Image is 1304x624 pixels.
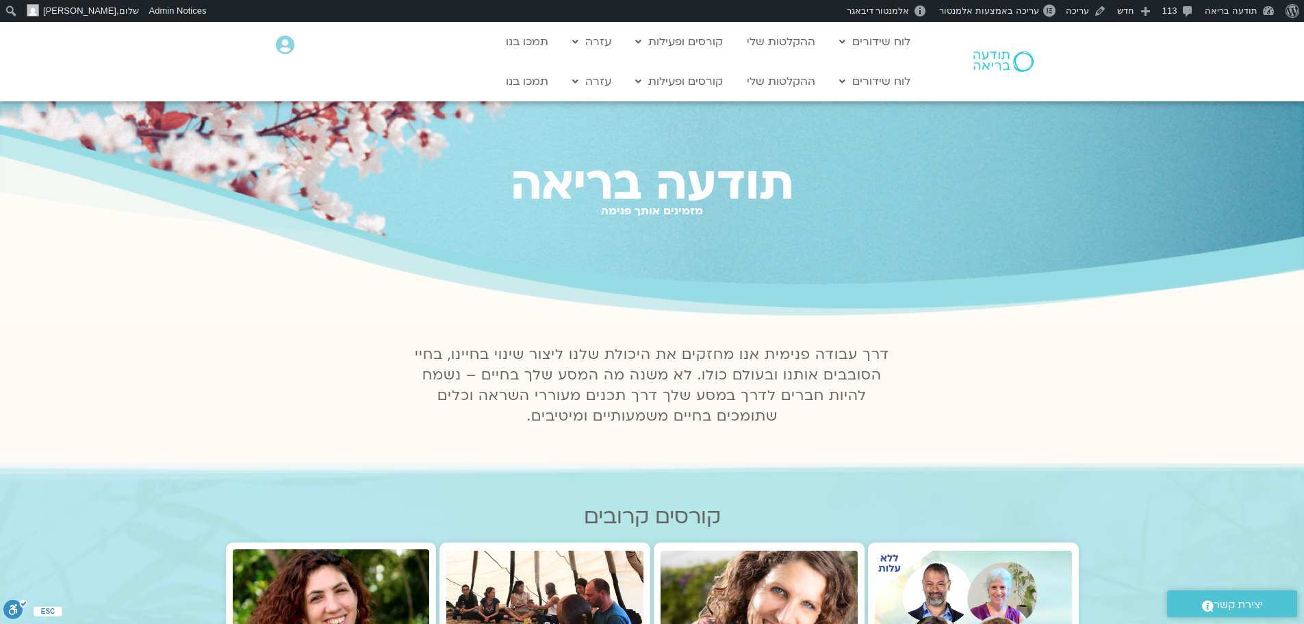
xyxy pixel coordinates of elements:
[628,29,730,55] a: קורסים ופעילות
[740,29,822,55] a: ההקלטות שלי
[407,345,897,427] p: דרך עבודה פנימית אנו מחזקים את היכולת שלנו ליצור שינוי בחיינו, בחיי הסובבים אותנו ובעולם כולו. לא...
[939,5,1038,16] span: עריכה באמצעות אלמנטור
[43,5,116,16] span: [PERSON_NAME]
[740,68,822,95] a: ההקלטות שלי
[565,68,618,95] a: עזרה
[565,29,618,55] a: עזרה
[628,68,730,95] a: קורסים ופעילות
[1167,590,1297,617] a: יצירת קשר
[499,29,555,55] a: תמכו בנו
[973,51,1034,72] img: תודעה בריאה
[499,68,555,95] a: תמכו בנו
[832,29,917,55] a: לוח שידורים
[226,505,1079,529] h2: קורסים קרובים
[832,68,917,95] a: לוח שידורים
[1214,596,1263,614] span: יצירת קשר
